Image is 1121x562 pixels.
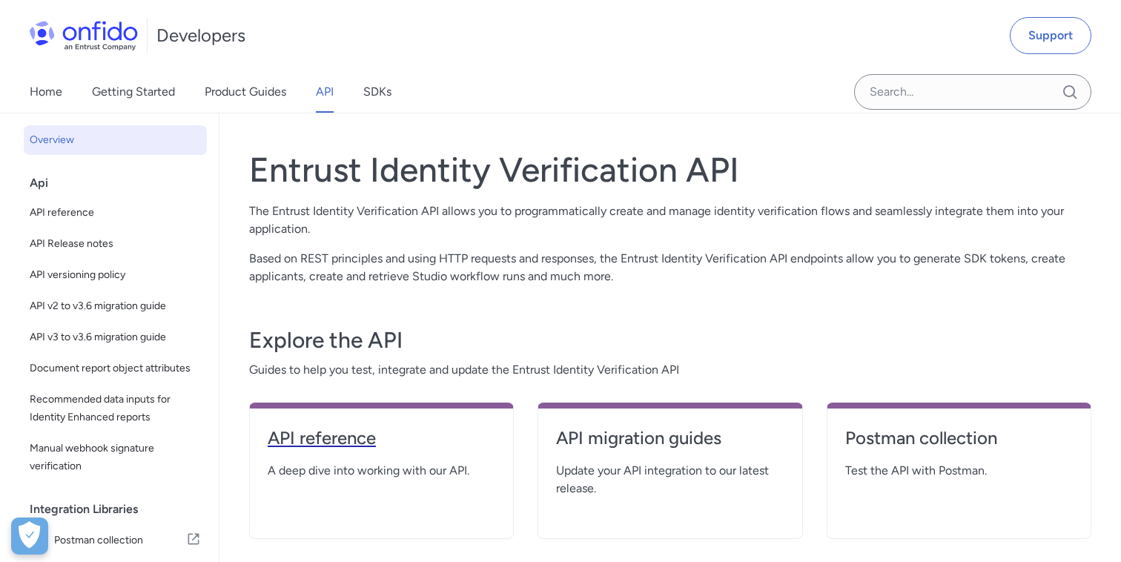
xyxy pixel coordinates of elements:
p: Based on REST principles and using HTTP requests and responses, the Entrust Identity Verification... [249,250,1091,285]
span: API v3 to v3.6 migration guide [30,328,201,346]
a: API v3 to v3.6 migration guide [24,323,207,352]
h4: API migration guides [556,426,784,450]
a: API versioning policy [24,260,207,290]
h1: Entrust Identity Verification API [249,149,1091,191]
span: A deep dive into working with our API. [268,462,495,480]
a: Postman collection [845,426,1073,462]
a: API Release notes [24,229,207,259]
a: Manual webhook signature verification [24,434,207,481]
a: API v2 to v3.6 migration guide [24,291,207,321]
div: Api [30,168,213,198]
span: Manual webhook signature verification [30,440,201,475]
input: Onfido search input field [854,74,1091,110]
span: API reference [30,204,201,222]
div: Cookie Preferences [11,518,48,555]
h3: Explore the API [249,325,1091,355]
img: Onfido Logo [30,21,138,50]
span: Postman collection [54,530,186,551]
span: Recommended data inputs for Identity Enhanced reports [30,391,201,426]
span: Document report object attributes [30,360,201,377]
span: API v2 to v3.6 migration guide [30,297,201,315]
a: API reference [24,198,207,228]
span: Update your API integration to our latest release. [556,462,784,497]
span: API Release notes [30,235,201,253]
a: Product Guides [205,71,286,113]
a: API migration guides [556,426,784,462]
div: Integration Libraries [30,495,213,524]
button: Open Preferences [11,518,48,555]
span: API versioning policy [30,266,201,284]
h4: Postman collection [845,426,1073,450]
span: Test the API with Postman. [845,462,1073,480]
a: Recommended data inputs for Identity Enhanced reports [24,385,207,432]
h1: Developers [156,24,245,47]
a: API [316,71,334,113]
a: API reference [268,426,495,462]
h4: API reference [268,426,495,450]
span: Overview [30,131,201,149]
p: The Entrust Identity Verification API allows you to programmatically create and manage identity v... [249,202,1091,238]
a: Support [1010,17,1091,54]
a: IconPostman collectionPostman collection [24,524,207,557]
a: Document report object attributes [24,354,207,383]
a: Overview [24,125,207,155]
span: Guides to help you test, integrate and update the Entrust Identity Verification API [249,361,1091,379]
a: SDKs [363,71,391,113]
a: Home [30,71,62,113]
a: Getting Started [92,71,175,113]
